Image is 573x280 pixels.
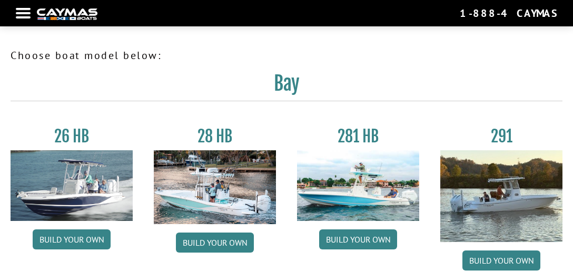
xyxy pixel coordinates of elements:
a: Build your own [33,229,111,249]
h3: 28 HB [154,127,276,146]
img: white-logo-c9c8dbefe5ff5ceceb0f0178aa75bf4bb51f6bca0971e226c86eb53dfe498488.png [37,8,97,20]
h2: Bay [11,72,562,101]
a: Build your own [462,250,540,271]
img: 291_Thumbnail.jpg [440,150,562,242]
h3: 291 [440,127,562,146]
img: 28_hb_thumbnail_for_caymas_connect.jpg [154,150,276,224]
img: 26_new_photo_resized.jpg [11,150,133,221]
a: Build your own [319,229,397,249]
div: 1-888-4CAYMAS [460,6,557,20]
img: 28-hb-twin.jpg [297,150,419,221]
h3: 281 HB [297,127,419,146]
h3: 26 HB [11,127,133,146]
p: Choose boat model below: [11,47,562,63]
a: Build your own [176,233,254,253]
